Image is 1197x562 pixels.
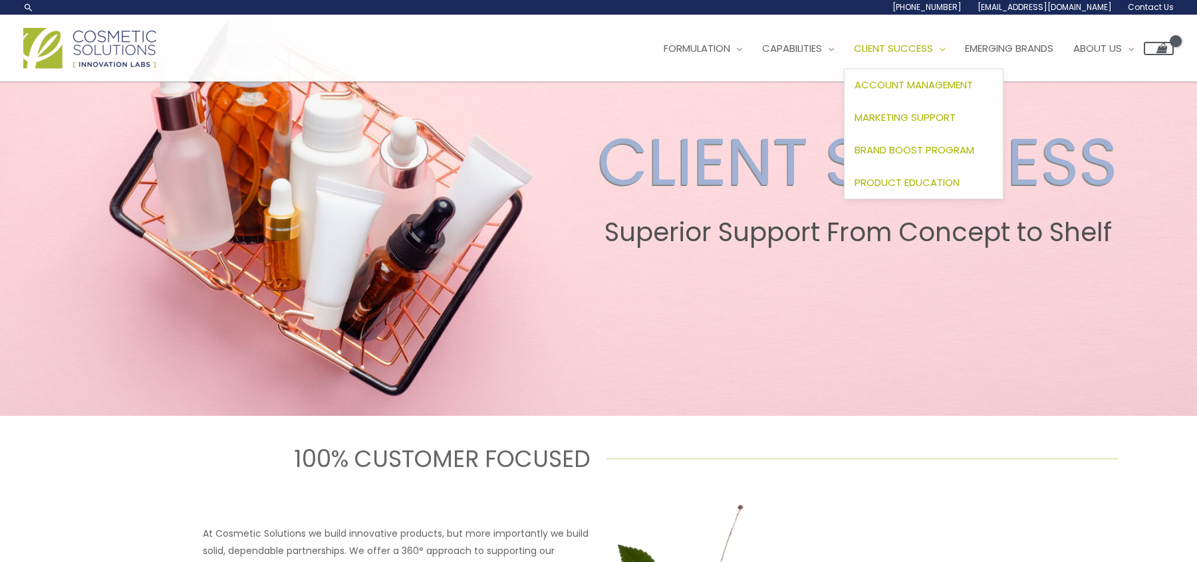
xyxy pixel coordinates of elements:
[845,102,1003,134] a: Marketing Support
[654,29,752,68] a: Formulation
[855,143,974,157] span: Brand Boost Program
[845,134,1003,166] a: Brand Boost Program
[23,28,156,68] img: Cosmetic Solutions Logo
[844,29,955,68] a: Client Success
[955,29,1063,68] a: Emerging Brands
[598,123,1118,201] h2: CLIENT SUCCESS
[79,442,591,475] h1: 100% CUSTOMER FOCUSED
[855,78,973,92] span: Account Management
[855,110,956,124] span: Marketing Support
[752,29,844,68] a: Capabilities
[598,217,1118,248] h2: Superior Support From Concept to Shelf
[664,41,730,55] span: Formulation
[855,175,960,189] span: Product Education
[644,29,1174,68] nav: Site Navigation
[1128,1,1174,13] span: Contact Us
[892,1,962,13] span: [PHONE_NUMBER]
[1144,42,1174,55] a: View Shopping Cart, empty
[854,41,933,55] span: Client Success
[23,2,34,13] a: Search icon link
[845,166,1003,199] a: Product Education
[762,41,822,55] span: Capabilities
[1073,41,1122,55] span: About Us
[965,41,1053,55] span: Emerging Brands
[978,1,1112,13] span: [EMAIL_ADDRESS][DOMAIN_NAME]
[845,69,1003,102] a: Account Management
[1063,29,1144,68] a: About Us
